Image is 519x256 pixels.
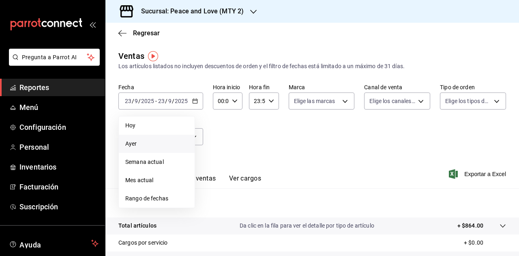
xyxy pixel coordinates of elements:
[172,98,174,104] span: /
[124,98,132,104] input: --
[141,98,154,104] input: ----
[118,50,144,62] div: Ventas
[22,53,87,62] span: Pregunta a Parrot AI
[249,84,279,90] label: Hora fin
[364,84,430,90] label: Canal de venta
[89,21,96,28] button: open_drawer_menu
[118,222,157,230] p: Total artículos
[6,59,100,67] a: Pregunta a Parrot AI
[165,98,167,104] span: /
[118,29,160,37] button: Regresar
[19,201,99,212] span: Suscripción
[229,174,262,188] button: Ver cargos
[168,98,172,104] input: --
[240,222,374,230] p: Da clic en la fila para ver el detalle por tipo de artículo
[184,174,216,188] button: Ver ventas
[125,158,188,166] span: Semana actual
[158,98,165,104] input: --
[125,121,188,130] span: Hoy
[118,198,506,208] p: Resumen
[155,98,157,104] span: -
[294,97,335,105] span: Elige las marcas
[19,181,99,192] span: Facturación
[131,174,261,188] div: navigation tabs
[133,29,160,37] span: Regresar
[457,222,483,230] p: + $864.00
[213,84,242,90] label: Hora inicio
[19,122,99,133] span: Configuración
[19,102,99,113] span: Menú
[464,239,506,247] p: + $0.00
[9,49,100,66] button: Pregunta a Parrot AI
[125,140,188,148] span: Ayer
[440,84,506,90] label: Tipo de orden
[118,239,168,247] p: Cargos por servicio
[19,142,99,153] span: Personal
[174,98,188,104] input: ----
[132,98,134,104] span: /
[148,51,158,61] img: Tooltip marker
[450,169,506,179] button: Exportar a Excel
[445,97,491,105] span: Elige los tipos de orden
[19,239,88,248] span: Ayuda
[289,84,355,90] label: Marca
[118,62,506,71] div: Los artículos listados no incluyen descuentos de orden y el filtro de fechas está limitado a un m...
[19,161,99,172] span: Inventarios
[135,6,244,16] h3: Sucursal: Peace and Love (MTY 2)
[125,194,188,203] span: Rango de fechas
[125,176,188,185] span: Mes actual
[138,98,141,104] span: /
[134,98,138,104] input: --
[118,84,203,90] label: Fecha
[19,82,99,93] span: Reportes
[369,97,415,105] span: Elige los canales de venta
